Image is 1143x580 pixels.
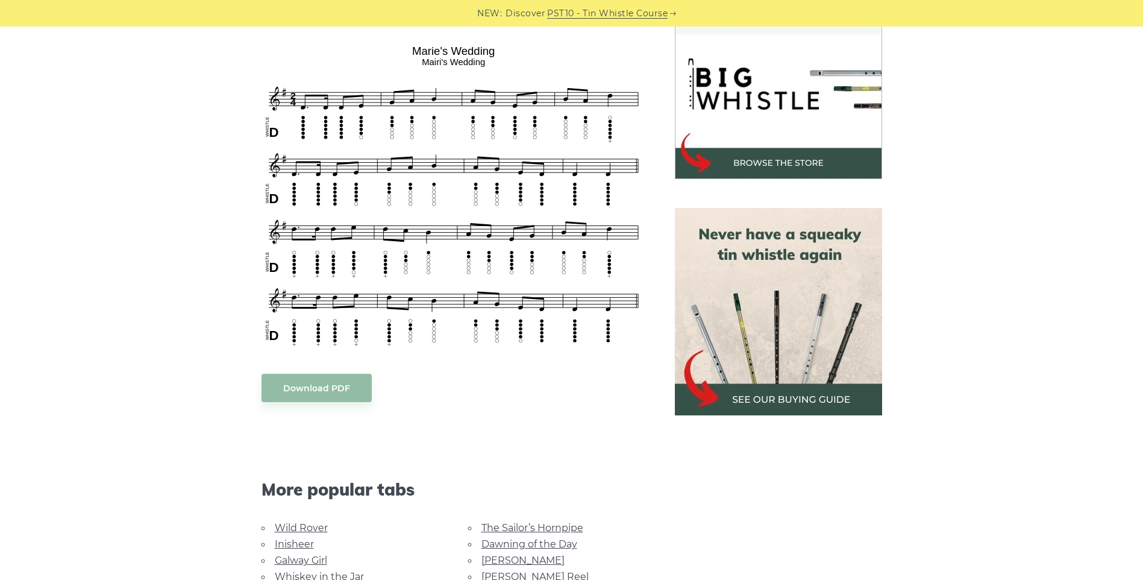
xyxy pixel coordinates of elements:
[261,374,372,402] a: Download PDF
[547,7,668,20] a: PST10 - Tin Whistle Course
[675,208,882,415] img: tin whistle buying guide
[275,555,327,566] a: Galway Girl
[477,7,502,20] span: NEW:
[481,522,583,534] a: The Sailor’s Hornpipe
[261,479,646,500] span: More popular tabs
[275,538,314,550] a: Inisheer
[275,522,328,534] a: Wild Rover
[481,538,577,550] a: Dawning of the Day
[506,7,545,20] span: Discover
[261,40,646,350] img: Marie's Wedding Tin Whistle Tab & Sheet Music
[481,555,565,566] a: [PERSON_NAME]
